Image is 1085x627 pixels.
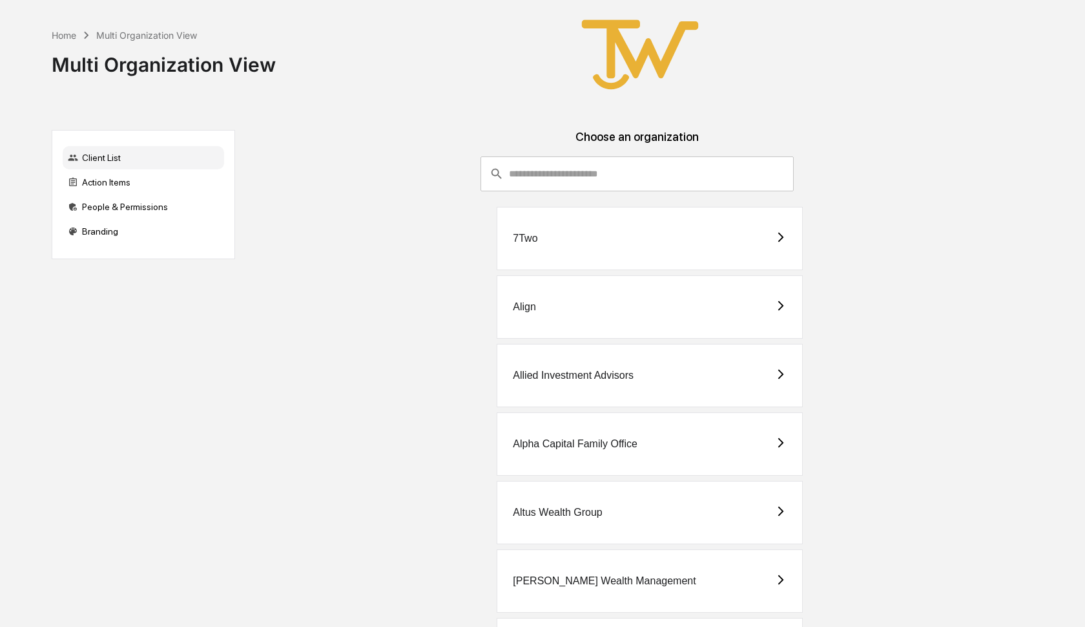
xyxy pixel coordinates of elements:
[63,195,224,218] div: People & Permissions
[513,575,696,587] div: [PERSON_NAME] Wealth Management
[63,171,224,194] div: Action Items
[513,507,602,518] div: Altus Wealth Group
[513,370,634,381] div: Allied Investment Advisors
[513,438,637,450] div: Alpha Capital Family Office
[63,146,224,169] div: Client List
[52,43,276,76] div: Multi Organization View
[480,156,794,191] div: consultant-dashboard__filter-organizations-search-bar
[52,30,76,41] div: Home
[513,233,537,244] div: 7Two
[63,220,224,243] div: Branding
[513,301,536,313] div: Align
[96,30,197,41] div: Multi Organization View
[575,10,705,99] img: True West
[245,130,1028,156] div: Choose an organization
